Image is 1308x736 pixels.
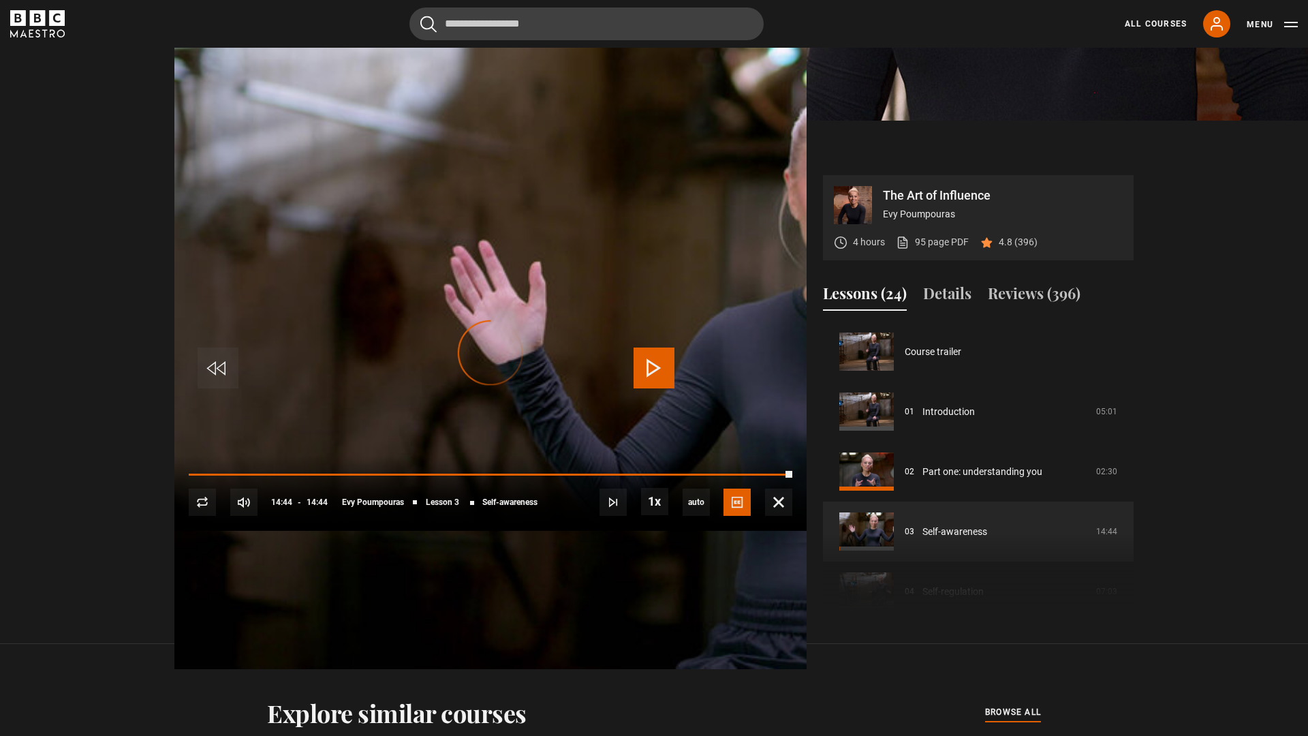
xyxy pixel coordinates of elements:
[853,235,885,249] p: 4 hours
[896,235,969,249] a: 95 page PDF
[922,405,975,419] a: Introduction
[174,175,807,531] video-js: Video Player
[342,498,404,506] span: Evy Poumpouras
[10,10,65,37] svg: BBC Maestro
[482,498,538,506] span: Self-awareness
[985,705,1041,719] span: browse all
[426,498,459,506] span: Lesson 3
[905,345,961,359] a: Course trailer
[230,489,258,516] button: Mute
[683,489,710,516] div: Current quality: 360p
[883,189,1123,202] p: The Art of Influence
[883,207,1123,221] p: Evy Poumpouras
[189,474,792,476] div: Progress Bar
[985,705,1041,720] a: browse all
[1247,18,1298,31] button: Toggle navigation
[307,490,328,515] span: 14:44
[1125,18,1187,30] a: All Courses
[641,488,668,515] button: Playback Rate
[409,7,764,40] input: Search
[823,282,907,311] button: Lessons (24)
[922,525,987,539] a: Self-awareness
[420,16,437,33] button: Submit the search query
[271,490,292,515] span: 14:44
[298,497,301,507] span: -
[723,489,751,516] button: Captions
[683,489,710,516] span: auto
[922,465,1042,479] a: Part one: understanding you
[988,282,1080,311] button: Reviews (396)
[189,489,216,516] button: Replay
[599,489,627,516] button: Next Lesson
[923,282,971,311] button: Details
[999,235,1038,249] p: 4.8 (396)
[267,699,527,727] h2: Explore similar courses
[765,489,792,516] button: Fullscreen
